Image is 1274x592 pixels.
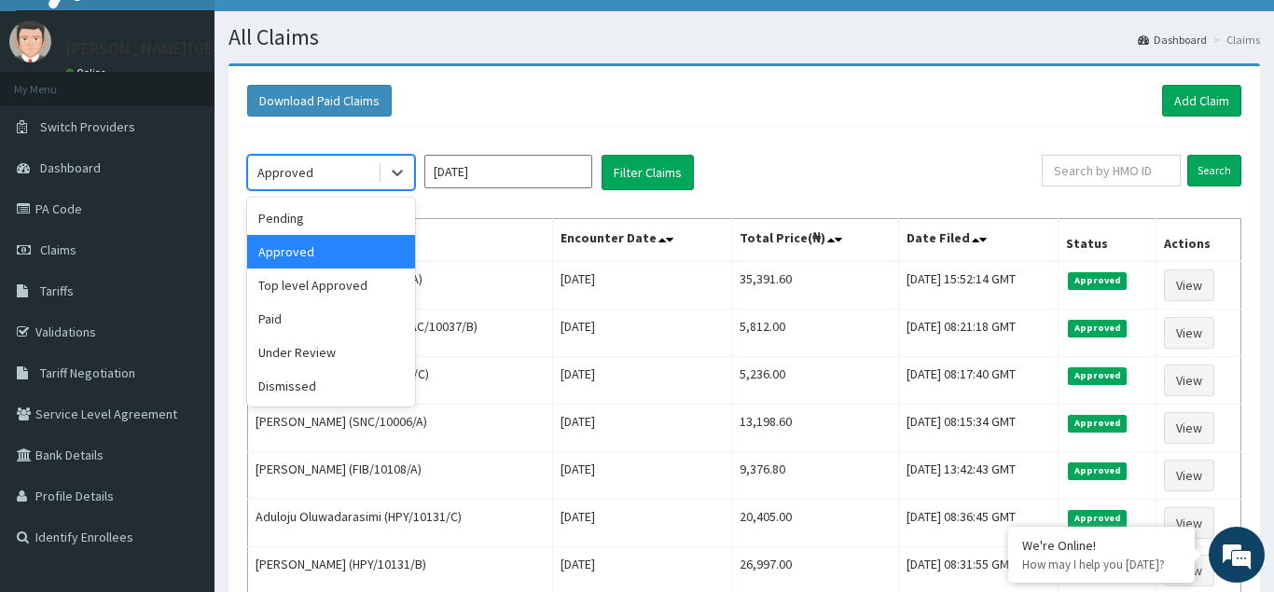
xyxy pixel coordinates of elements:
[40,118,135,135] span: Switch Providers
[1068,415,1127,432] span: Approved
[35,93,76,140] img: d_794563401_company_1708531726252_794563401
[9,21,51,62] img: User Image
[552,261,731,310] td: [DATE]
[732,405,898,452] td: 13,198.60
[97,104,313,129] div: Chat with us now
[40,365,135,381] span: Tariff Negotiation
[1164,460,1214,491] a: View
[552,357,731,405] td: [DATE]
[1068,272,1127,289] span: Approved
[1164,507,1214,539] a: View
[1022,537,1181,554] div: We're Online!
[898,219,1059,262] th: Date Filed
[40,282,74,299] span: Tariffs
[1209,32,1260,48] li: Claims
[732,310,898,357] td: 5,812.00
[552,500,731,547] td: [DATE]
[1068,320,1127,337] span: Approved
[732,219,898,262] th: Total Price(₦)
[1164,365,1214,396] a: View
[552,219,731,262] th: Encounter Date
[9,394,355,460] textarea: Type your message and hit 'Enter'
[248,452,553,500] td: [PERSON_NAME] (FIB/10108/A)
[1164,317,1214,349] a: View
[898,452,1059,500] td: [DATE] 13:42:43 GMT
[898,261,1059,310] td: [DATE] 15:52:14 GMT
[247,85,392,117] button: Download Paid Claims
[247,336,415,369] div: Under Review
[1187,155,1241,186] input: Search
[1162,85,1241,117] a: Add Claim
[732,500,898,547] td: 20,405.00
[248,500,553,547] td: Aduloju Oluwadarasimi (HPY/10131/C)
[108,177,257,365] span: We're online!
[552,310,731,357] td: [DATE]
[552,405,731,452] td: [DATE]
[65,40,341,57] p: [PERSON_NAME][GEOGRAPHIC_DATA]
[898,310,1059,357] td: [DATE] 08:21:18 GMT
[248,405,553,452] td: [PERSON_NAME] (SNC/10006/A)
[247,201,415,235] div: Pending
[602,155,694,190] button: Filter Claims
[1068,367,1127,384] span: Approved
[257,163,313,182] div: Approved
[1138,32,1207,48] a: Dashboard
[898,357,1059,405] td: [DATE] 08:17:40 GMT
[898,405,1059,452] td: [DATE] 08:15:34 GMT
[247,235,415,268] div: Approved
[1164,269,1214,301] a: View
[247,268,415,302] div: Top level Approved
[424,155,592,188] input: Select Month and Year
[1022,557,1181,572] p: How may I help you today?
[247,302,415,336] div: Paid
[40,159,101,176] span: Dashboard
[732,261,898,310] td: 35,391.60
[898,500,1059,547] td: [DATE] 08:36:45 GMT
[1156,219,1240,262] th: Actions
[552,452,731,500] td: [DATE]
[732,357,898,405] td: 5,236.00
[1042,155,1181,186] input: Search by HMO ID
[1164,412,1214,444] a: View
[65,66,110,79] a: Online
[1059,219,1156,262] th: Status
[40,241,76,258] span: Claims
[247,369,415,403] div: Dismissed
[306,9,351,54] div: Minimize live chat window
[228,25,1260,49] h1: All Claims
[1068,510,1127,527] span: Approved
[732,452,898,500] td: 9,376.80
[1068,462,1127,479] span: Approved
